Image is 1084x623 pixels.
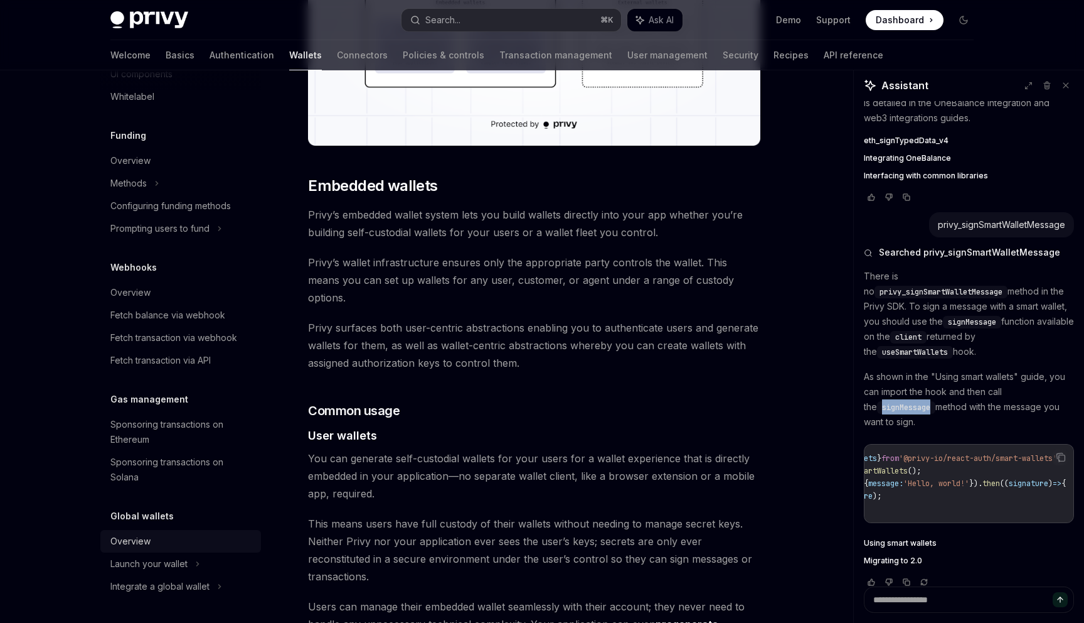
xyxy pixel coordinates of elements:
a: Transaction management [499,40,612,70]
div: Whitelabel [110,89,154,104]
div: Integrate a global wallet [110,579,210,594]
a: Recipes [773,40,809,70]
span: Privy surfaces both user-centric abstractions enabling you to authenticate users and generate wal... [308,319,760,372]
a: Authentication [210,40,274,70]
button: Ask AI [627,9,683,31]
h5: Gas management [110,392,188,407]
span: eth_signTypedData_v4 [864,136,948,146]
button: Toggle dark mode [954,10,974,30]
button: Send message [1053,592,1068,607]
div: Overview [110,153,151,168]
span: This means users have full custody of their wallets without needing to manage secret keys. Neithe... [308,515,760,585]
div: privy_signSmartWalletMessage [938,219,1065,231]
a: Security [723,40,758,70]
h5: Global wallets [110,509,174,524]
span: ) [1048,479,1053,489]
span: Searched privy_signSmartWalletMessage [879,246,1060,259]
div: Fetch transaction via API [110,353,211,368]
a: Support [816,14,851,26]
span: You can generate self-custodial wallets for your users for a wallet experience that is directly e... [308,450,760,502]
a: Fetch transaction via webhook [100,327,261,349]
a: Overview [100,530,261,553]
a: Sponsoring transactions on Ethereum [100,413,261,451]
span: Common usage [308,402,400,420]
a: Fetch transaction via API [100,349,261,372]
span: useSmartWallets [842,466,908,476]
span: { [1061,479,1066,489]
span: '@privy-io/react-auth/smart-wallets' [899,453,1057,463]
a: Policies & controls [403,40,484,70]
span: ⌘ K [600,15,614,25]
a: Dashboard [866,10,943,30]
span: client [895,332,922,342]
span: => [1053,479,1061,489]
span: Interfacing with common libraries [864,171,988,181]
div: Fetch transaction via webhook [110,330,237,345]
span: signMessage [948,317,996,327]
a: Overview [100,281,261,304]
span: privy_signSmartWalletMessage [879,287,1002,297]
a: Connectors [337,40,388,70]
a: API reference [824,40,883,70]
span: (( [1000,479,1009,489]
button: Copy the contents from the code block [1053,449,1069,465]
a: Demo [776,14,801,26]
span: message: [868,479,903,489]
div: Search... [425,13,460,28]
span: Dashboard [876,14,924,26]
a: Whitelabel [100,85,261,108]
button: Search...⌘K [401,9,621,31]
a: eth_signTypedData_v4 [864,136,1074,146]
div: Configuring funding methods [110,198,231,214]
span: useSmartWallets [882,347,948,357]
span: Assistant [881,78,928,93]
div: Prompting users to fund [110,221,210,236]
div: Overview [110,285,151,300]
div: Fetch balance via webhook [110,308,225,323]
button: Searched privy_signSmartWalletMessage [864,246,1074,259]
span: } [877,453,881,463]
span: Migrating to 2.0 [864,556,922,566]
img: dark logo [110,11,188,29]
a: Using smart wallets [864,538,1074,548]
a: User management [627,40,708,70]
span: Embedded wallets [308,176,437,196]
h5: Webhooks [110,260,157,275]
div: Launch your wallet [110,556,188,572]
span: signMessage [882,403,930,413]
span: Integrating OneBalance [864,153,951,163]
span: ); [873,491,881,501]
span: User wallets [308,427,377,444]
span: Privy’s embedded wallet system lets you build wallets directly into your app whether you’re build... [308,206,760,241]
a: Overview [100,149,261,172]
span: (); [908,466,921,476]
a: Fetch balance via webhook [100,304,261,327]
span: from [881,453,899,463]
span: Using smart wallets [864,538,937,548]
span: Privy’s wallet infrastructure ensures only the appropriate party controls the wallet. This means ... [308,254,760,306]
a: Configuring funding methods [100,195,261,217]
a: Wallets [289,40,322,70]
p: As shown in the "Using smart wallets" guide, you can import the hook and then call the method wit... [864,369,1074,430]
div: Sponsoring transactions on Ethereum [110,417,253,447]
span: }). [969,479,982,489]
a: Basics [166,40,194,70]
div: Overview [110,534,151,549]
span: signature [1009,479,1048,489]
a: Welcome [110,40,151,70]
a: Interfacing with common libraries [864,171,1074,181]
h5: Funding [110,128,146,143]
a: Migrating to 2.0 [864,556,1074,566]
span: then [982,479,1000,489]
a: Integrating OneBalance [864,153,1074,163]
div: Sponsoring transactions on Solana [110,455,253,485]
div: Methods [110,176,147,191]
span: Ask AI [649,14,674,26]
p: There is no method in the Privy SDK. To sign a message with a smart wallet, you should use the fu... [864,269,1074,359]
a: Sponsoring transactions on Solana [100,451,261,489]
span: 'Hello, world!' [903,479,969,489]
